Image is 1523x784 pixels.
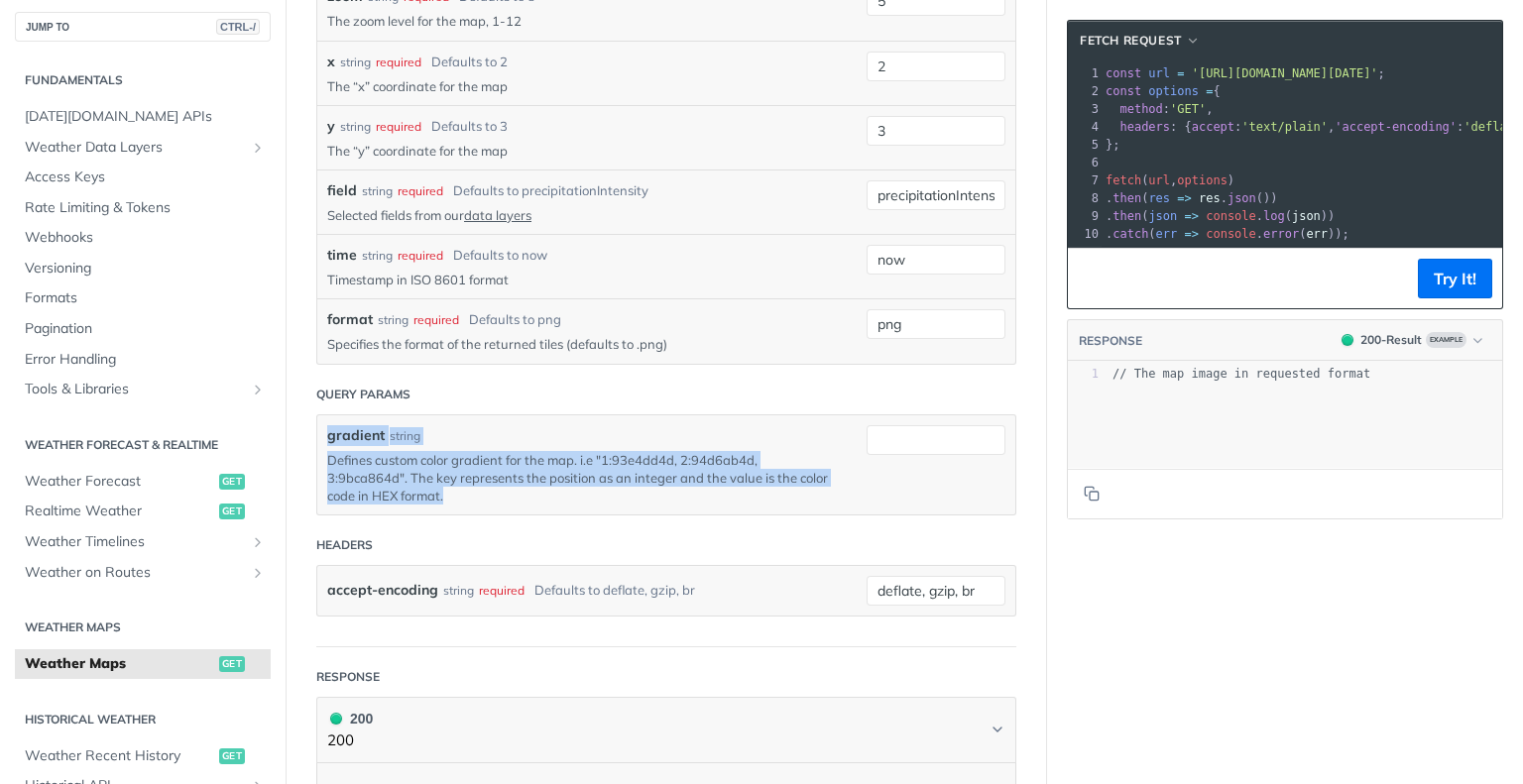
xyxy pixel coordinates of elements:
[1148,173,1170,187] span: url
[327,180,357,201] label: field
[1228,191,1256,205] span: json
[340,54,371,71] div: string
[15,133,271,163] a: Weather Data LayersShow subpages for Weather Data Layers
[1068,118,1102,136] div: 4
[1185,209,1199,223] span: =>
[25,198,266,218] span: Rate Limiting & Tokens
[1068,154,1102,171] div: 6
[15,527,271,557] a: Weather TimelinesShow subpages for Weather Timelines
[1148,84,1199,98] span: options
[1119,120,1170,134] span: headers
[15,193,271,223] a: Rate Limiting & Tokens
[1206,209,1256,223] span: console
[1106,173,1234,187] span: ( , )
[1426,332,1466,348] span: Example
[15,283,271,313] a: Formats
[316,536,373,554] div: Headers
[15,12,271,42] button: JUMP TOCTRL-/
[327,451,837,505] p: Defines custom color gradient for the map. i.e "1:93e4dd4d, 2:94d6ab4d, 3:9bca864d". The key repr...
[219,504,245,519] span: get
[327,206,837,224] p: Selected fields from our
[376,118,421,136] div: required
[15,497,271,526] a: Realtime Weatherget
[330,713,342,725] span: 200
[376,54,421,71] div: required
[327,12,837,30] p: The zoom level for the map, 1-12
[327,708,1005,752] button: 200 200200
[1148,191,1170,205] span: res
[25,228,266,248] span: Webhooks
[1068,189,1102,207] div: 8
[1199,191,1221,205] span: res
[1332,330,1492,350] button: 200200-ResultExample
[453,181,648,201] div: Defaults to precipitationIntensity
[1080,32,1182,50] span: fetch Request
[1241,120,1328,134] span: 'text/plain'
[25,350,266,370] span: Error Handling
[316,668,380,686] div: Response
[413,311,459,329] div: required
[1148,66,1170,80] span: url
[1263,209,1285,223] span: log
[327,729,373,752] p: 200
[1068,82,1102,100] div: 2
[25,472,214,492] span: Weather Forecast
[15,345,271,375] a: Error Handling
[25,502,214,521] span: Realtime Weather
[216,19,260,35] span: CTRL-/
[1068,171,1102,189] div: 7
[1113,367,1370,381] span: // The map image in requested format
[1073,31,1207,51] button: fetch Request
[1177,191,1191,205] span: =>
[250,534,266,550] button: Show subpages for Weather Timelines
[1148,209,1177,223] span: json
[15,558,271,588] a: Weather on RoutesShow subpages for Weather on Routes
[464,207,531,223] a: data layers
[327,245,357,266] label: time
[25,288,266,308] span: Formats
[15,436,271,454] h2: Weather Forecast & realtime
[1106,84,1221,98] span: {
[25,380,245,399] span: Tools & Libraries
[1263,227,1299,241] span: error
[1360,331,1422,349] div: 200 - Result
[15,618,271,636] h2: Weather Maps
[1113,227,1148,241] span: catch
[398,182,443,200] div: required
[327,576,438,605] label: accept-encoding
[25,319,266,339] span: Pagination
[1156,227,1178,241] span: err
[1418,259,1492,298] button: Try It!
[25,654,214,674] span: Weather Maps
[990,722,1005,737] svg: Chevron
[219,656,245,672] span: get
[431,117,508,137] div: Defaults to 3
[25,138,245,158] span: Weather Data Layers
[534,576,695,605] div: Defaults to deflate, gzip, br
[15,711,271,728] h2: Historical Weather
[443,576,474,605] div: string
[1106,84,1141,98] span: const
[1068,64,1102,82] div: 1
[327,425,385,446] label: gradient
[340,118,371,136] div: string
[1106,209,1335,223] span: . ( . ( ))
[1106,227,1349,241] span: . ( . ( ));
[1106,173,1141,187] span: fetch
[390,427,420,445] div: string
[15,467,271,497] a: Weather Forecastget
[15,102,271,132] a: [DATE][DOMAIN_NAME] APIs
[1106,191,1278,205] span: . ( . ())
[1342,334,1353,346] span: 200
[15,223,271,253] a: Webhooks
[15,163,271,192] a: Access Keys
[327,335,837,353] p: Specifies the format of the returned tiles (defaults to .png)
[15,71,271,89] h2: Fundamentals
[479,576,525,605] div: required
[15,375,271,404] a: Tools & LibrariesShow subpages for Tools & Libraries
[1306,227,1328,241] span: err
[469,310,561,330] div: Defaults to png
[250,382,266,397] button: Show subpages for Tools & Libraries
[1078,264,1106,293] button: Copy to clipboard
[1206,227,1256,241] span: console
